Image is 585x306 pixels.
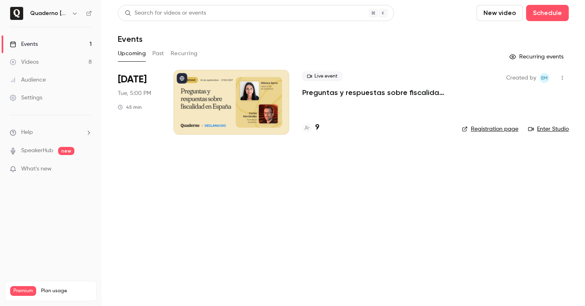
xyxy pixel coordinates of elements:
[21,128,33,137] span: Help
[152,47,164,60] button: Past
[10,94,42,102] div: Settings
[539,73,549,83] span: Eileen McRae
[58,147,74,155] span: new
[118,47,146,60] button: Upcoming
[118,89,151,97] span: Tue, 5:00 PM
[10,7,23,20] img: Quaderno España
[506,50,569,63] button: Recurring events
[10,286,36,296] span: Premium
[506,73,536,83] span: Created by
[171,47,198,60] button: Recurring
[302,71,342,81] span: Live event
[82,166,92,173] iframe: Noticeable Trigger
[118,70,160,135] div: Sep 16 Tue, 5:00 PM (Europe/Madrid)
[10,76,46,84] div: Audience
[118,34,143,44] h1: Events
[315,122,319,133] h4: 9
[10,58,39,66] div: Videos
[118,73,147,86] span: [DATE]
[477,5,523,21] button: New video
[541,73,548,83] span: EM
[21,147,53,155] a: SpeakerHub
[41,288,91,294] span: Plan usage
[528,125,569,133] a: Enter Studio
[30,9,68,17] h6: Quaderno [GEOGRAPHIC_DATA]
[125,9,206,17] div: Search for videos or events
[302,122,319,133] a: 9
[10,128,92,137] li: help-dropdown-opener
[302,88,449,97] a: Preguntas y respuestas sobre fiscalidad en [GEOGRAPHIC_DATA]: impuestos, facturas y más
[21,165,52,173] span: What's new
[10,40,38,48] div: Events
[462,125,518,133] a: Registration page
[118,104,142,110] div: 45 min
[526,5,569,21] button: Schedule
